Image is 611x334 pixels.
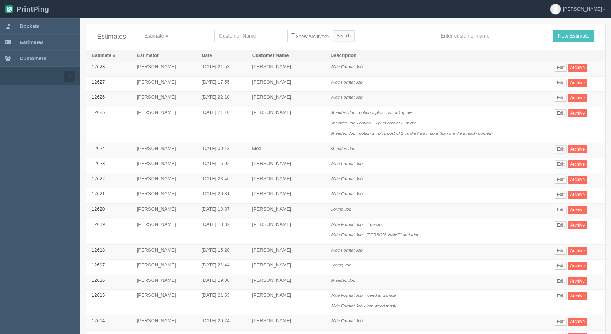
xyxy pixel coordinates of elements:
a: Edit [555,247,567,255]
i: Wide Format Job [330,95,363,99]
a: Archive [568,160,587,168]
a: 12615 [92,292,105,298]
i: Wide Format Job - weed and mask [330,293,396,297]
a: Archive [568,292,587,300]
td: [PERSON_NAME] [131,203,196,219]
td: [PERSON_NAME] [247,173,325,188]
td: [PERSON_NAME] [131,219,196,244]
a: Edit [555,318,567,326]
a: Archive [568,176,587,184]
td: [DATE] 19:06 [196,275,247,290]
a: Archive [568,145,587,153]
a: Edit [555,160,567,168]
th: Date [196,50,247,61]
a: Edit [555,176,567,184]
label: Show Archived? [291,32,329,40]
a: Edit [555,292,567,300]
i: Sheetfed Job [330,146,355,151]
a: 12614 [92,318,105,323]
td: [DATE] 21:10 [196,107,247,143]
td: [PERSON_NAME] [247,260,325,275]
td: [DATE] 21:44 [196,260,247,275]
input: Estimate # [140,30,213,42]
td: [PERSON_NAME] [247,107,325,143]
a: Archive [568,206,587,214]
th: Description [325,50,549,61]
span: Estimates [20,39,44,45]
a: Archive [568,94,587,102]
i: Sheetfed Job - option 3 plus cost of 1up die [330,110,412,115]
td: [PERSON_NAME] [131,158,196,173]
td: [PERSON_NAME] [131,290,196,315]
td: [PERSON_NAME] [247,203,325,219]
a: 12623 [92,161,105,166]
td: [DATE] 18:32 [196,219,247,244]
a: 12625 [92,110,105,115]
a: 12620 [92,206,105,212]
td: [DATE] 15:20 [196,244,247,260]
td: Moe [247,143,325,158]
td: [PERSON_NAME] [131,92,196,107]
a: Edit [555,191,567,199]
input: Enter customer name [436,30,553,42]
i: Sheetfed Job - option 2 - plus cost of 2 up die [330,120,416,125]
a: 12628 [92,64,105,69]
a: Archive [568,79,587,87]
a: Archive [568,318,587,326]
input: Show Archived? [291,33,295,38]
td: [PERSON_NAME] [131,244,196,260]
td: [PERSON_NAME] [247,188,325,204]
td: [PERSON_NAME] [247,219,325,244]
td: [DATE] 16:02 [196,158,247,173]
td: [DATE] 21:53 [196,290,247,315]
a: Archive [568,262,587,270]
td: [PERSON_NAME] [247,244,325,260]
a: 12626 [92,94,105,100]
img: logo-3e63b451c926e2ac314895c53de4908e5d424f24456219fb08d385ab2e579770.png [5,5,13,13]
th: Estimate # [86,50,131,61]
input: Customer Name [214,30,288,42]
span: Dockets [20,23,39,29]
span: Customers [20,55,46,61]
td: [DATE] 23:46 [196,173,247,188]
td: [PERSON_NAME] [131,188,196,204]
i: Sheetfed Job [330,278,355,283]
i: Wide Format Job [330,191,363,196]
td: [PERSON_NAME] [131,173,196,188]
i: Coiling Job [330,262,351,267]
td: [PERSON_NAME] [131,61,196,77]
td: [PERSON_NAME] [131,260,196,275]
i: Wide Format Job [330,80,363,84]
a: 12621 [92,191,105,196]
td: [DATE] 18:37 [196,203,247,219]
img: avatar_default-7531ab5dedf162e01f1e0bb0964e6a185e93c5c22dfe317fb01d7f8cd2b1632c.jpg [550,4,561,14]
td: [DATE] 20:31 [196,188,247,204]
td: [DATE] 20:24 [196,315,247,331]
a: 12616 [92,277,105,283]
a: Edit [555,94,567,102]
th: Estimator [131,50,196,61]
td: [DATE] 21:53 [196,61,247,77]
i: Wide Format Job [330,318,363,323]
th: Customer Name [247,50,325,61]
input: Search [333,30,355,41]
a: Archive [568,247,587,255]
td: [PERSON_NAME] [131,315,196,331]
td: [PERSON_NAME] [131,107,196,143]
td: [PERSON_NAME] [131,143,196,158]
a: Edit [555,145,567,153]
i: Wide Format Job [330,161,363,166]
a: 12627 [92,79,105,85]
td: [DATE] 00:13 [196,143,247,158]
td: [DATE] 17:55 [196,76,247,92]
td: [PERSON_NAME] [131,275,196,290]
a: 12618 [92,247,105,253]
a: Edit [555,221,567,229]
i: Wide Format Job - [PERSON_NAME] and trim [330,232,418,237]
a: Archive [568,221,587,229]
a: Edit [555,109,567,117]
a: Archive [568,109,587,117]
a: Archive [568,191,587,199]
a: Edit [555,206,567,214]
i: Coiling Job [330,207,351,211]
